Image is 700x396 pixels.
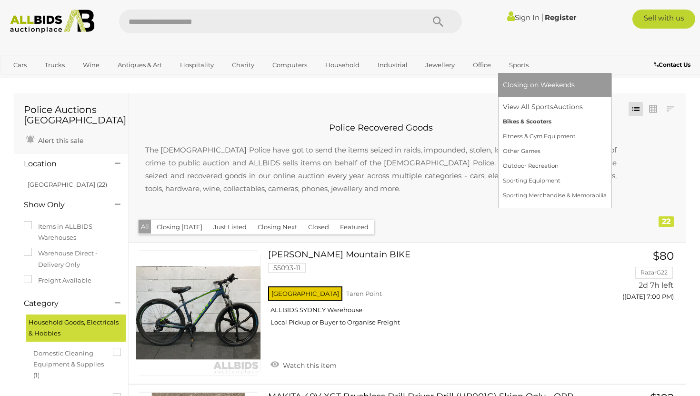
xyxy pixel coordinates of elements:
h4: Location [24,160,100,168]
h1: Police Auctions [GEOGRAPHIC_DATA] [24,104,119,125]
a: Sign In [507,13,540,22]
h4: Category [24,299,100,308]
button: Search [414,10,462,33]
button: Closed [302,220,335,234]
a: [GEOGRAPHIC_DATA] [7,73,87,89]
button: Closing [DATE] [151,220,208,234]
a: Cars [7,57,33,73]
a: Hospitality [174,57,220,73]
h4: Show Only [24,201,100,209]
a: Contact Us [654,60,693,70]
a: Jewellery [419,57,461,73]
a: Register [545,13,576,22]
label: Items in ALLBIDS Warehouses [24,221,119,244]
a: Industrial [371,57,414,73]
button: All [139,220,151,234]
a: Computers [266,57,313,73]
a: $80 RazarG22 2d 7h left ([DATE] 7:00 PM) [600,250,676,306]
b: Contact Us [654,61,690,68]
label: Warehouse Direct - Delivery Only [24,248,119,270]
a: Antiques & Art [111,57,168,73]
p: The [DEMOGRAPHIC_DATA] Police have got to send the items seized in raids, impounded, stolen, lost... [136,134,626,204]
button: Just Listed [208,220,252,234]
a: Sports [503,57,535,73]
span: Domestic Cleaning Equipment & Supplies (1) [33,345,105,381]
span: $80 [653,249,674,263]
a: Office [467,57,497,73]
a: Alert this sale [24,132,86,147]
span: Alert this sale [36,136,83,145]
a: Trucks [39,57,71,73]
div: 22 [659,216,674,227]
a: Charity [226,57,260,73]
img: Allbids.com.au [5,10,100,33]
a: Watch this item [268,357,339,372]
button: Closing Next [252,220,303,234]
label: Freight Available [24,275,91,286]
h2: Police Recovered Goods [136,123,626,133]
a: Household [319,57,366,73]
a: [PERSON_NAME] Mountain BIKE 55093-11 [GEOGRAPHIC_DATA] Taren Point ALLBIDS SYDNEY Warehouse Local... [275,250,586,334]
a: [GEOGRAPHIC_DATA] (22) [28,181,107,188]
span: | [541,12,543,22]
a: Wine [77,57,106,73]
a: Sell with us [632,10,695,29]
span: Watch this item [280,361,337,370]
div: Household Goods, Electricals & Hobbies [26,315,126,342]
button: Featured [334,220,374,234]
